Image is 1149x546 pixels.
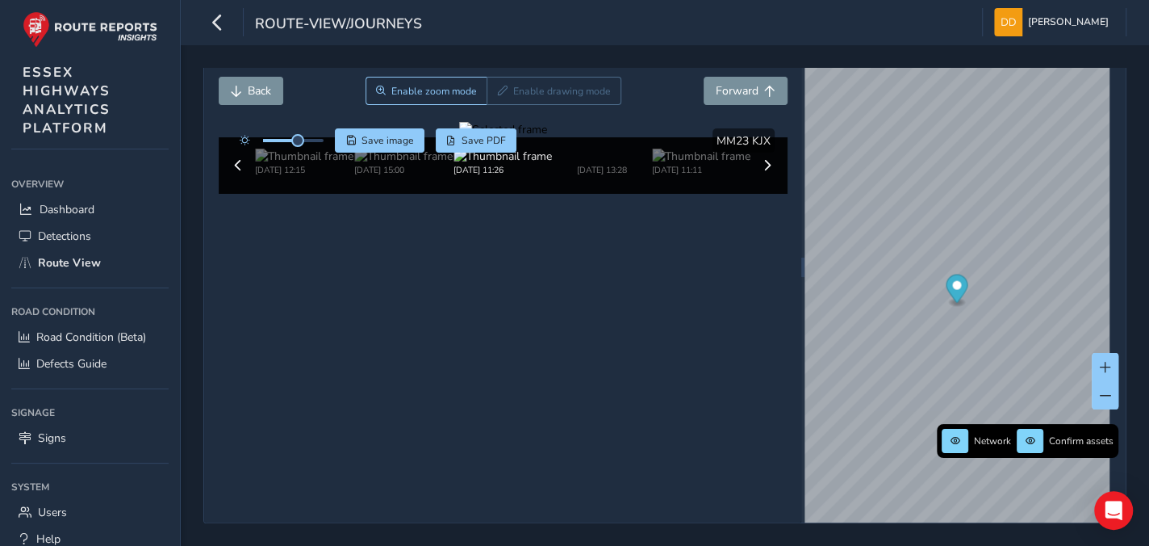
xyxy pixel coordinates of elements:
[11,351,169,377] a: Defects Guide
[38,430,66,446] span: Signs
[946,275,968,308] div: Map marker
[11,324,169,351] a: Road Condition (Beta)
[1094,491,1133,530] div: Open Intercom Messenger
[11,300,169,324] div: Road Condition
[354,149,453,164] img: Thumbnail frame
[255,164,353,176] div: [DATE] 12:15
[716,83,758,99] span: Forward
[11,499,169,526] a: Users
[453,149,552,164] img: Thumbnail frame
[361,134,414,147] span: Save image
[36,356,107,372] span: Defects Guide
[38,255,101,271] span: Route View
[11,475,169,499] div: System
[704,77,788,105] button: Forward
[11,172,169,196] div: Overview
[717,133,771,149] span: MM23 KJX
[391,85,477,98] span: Enable zoom mode
[994,8,1022,36] img: diamond-layout
[974,435,1011,447] span: Network
[36,330,146,345] span: Road Condition (Beta)
[11,196,169,223] a: Dashboard
[553,164,651,176] div: [DATE] 13:28
[994,8,1114,36] button: [PERSON_NAME]
[11,223,169,250] a: Detections
[335,128,424,153] button: Save
[40,202,94,217] span: Dashboard
[255,149,353,164] img: Thumbnail frame
[453,164,552,176] div: [DATE] 11:26
[652,164,750,176] div: [DATE] 11:11
[219,77,283,105] button: Back
[11,401,169,425] div: Signage
[11,425,169,451] a: Signs
[462,134,506,147] span: Save PDF
[23,63,111,137] span: ESSEX HIGHWAYS ANALYTICS PLATFORM
[255,14,422,36] span: route-view/journeys
[553,149,651,164] img: Thumbnail frame
[652,149,750,164] img: Thumbnail frame
[354,164,453,176] div: [DATE] 15:00
[1028,8,1109,36] span: [PERSON_NAME]
[38,505,67,520] span: Users
[366,77,487,105] button: Zoom
[248,83,271,99] span: Back
[23,11,157,48] img: rr logo
[436,128,517,153] button: PDF
[38,229,91,244] span: Detections
[11,250,169,276] a: Route View
[1049,435,1113,447] span: Confirm assets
